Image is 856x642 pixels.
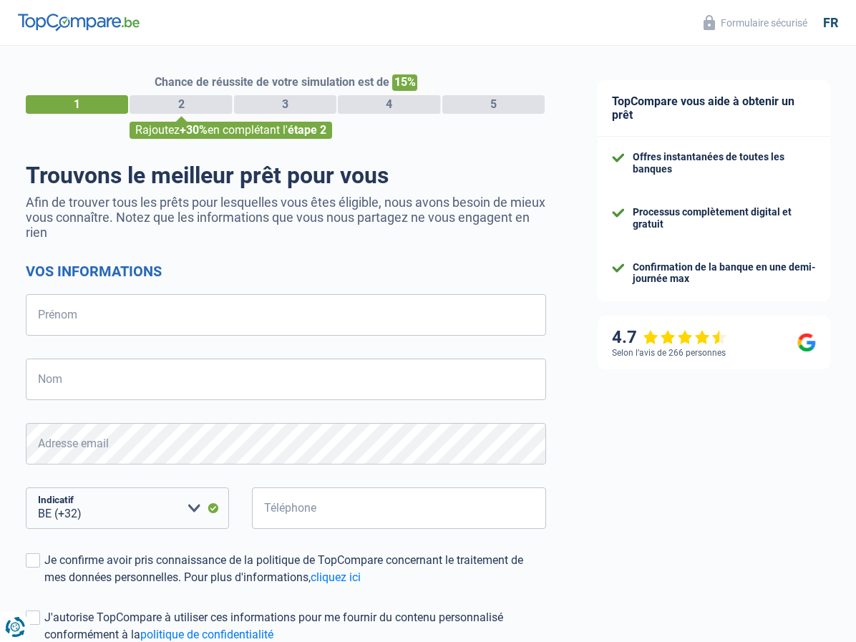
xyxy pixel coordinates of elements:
[633,151,816,175] div: Offres instantanées de toutes les banques
[598,80,830,137] div: TopCompare vous aide à obtenir un prêt
[442,95,545,114] div: 5
[180,123,208,137] span: +30%
[155,75,389,89] span: Chance de réussite de votre simulation est de
[26,162,546,189] h1: Trouvons le meilleur prêt pour vous
[44,552,546,586] div: Je confirme avoir pris connaissance de la politique de TopCompare concernant le traitement de mes...
[311,570,361,584] a: cliquez ici
[338,95,440,114] div: 4
[130,122,332,139] div: Rajoutez en complétant l'
[26,95,128,114] div: 1
[130,95,232,114] div: 2
[234,95,336,114] div: 3
[612,327,727,348] div: 4.7
[823,15,838,31] div: fr
[18,14,140,31] img: TopCompare Logo
[633,261,816,286] div: Confirmation de la banque en une demi-journée max
[612,348,726,358] div: Selon l’avis de 266 personnes
[288,123,326,137] span: étape 2
[140,628,273,641] a: politique de confidentialité
[26,195,546,240] p: Afin de trouver tous les prêts pour lesquelles vous êtes éligible, nous avons besoin de mieux vou...
[633,206,816,230] div: Processus complètement digital et gratuit
[695,11,816,34] button: Formulaire sécurisé
[252,487,546,529] input: 401020304
[392,74,417,91] span: 15%
[26,263,546,280] h2: Vos informations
